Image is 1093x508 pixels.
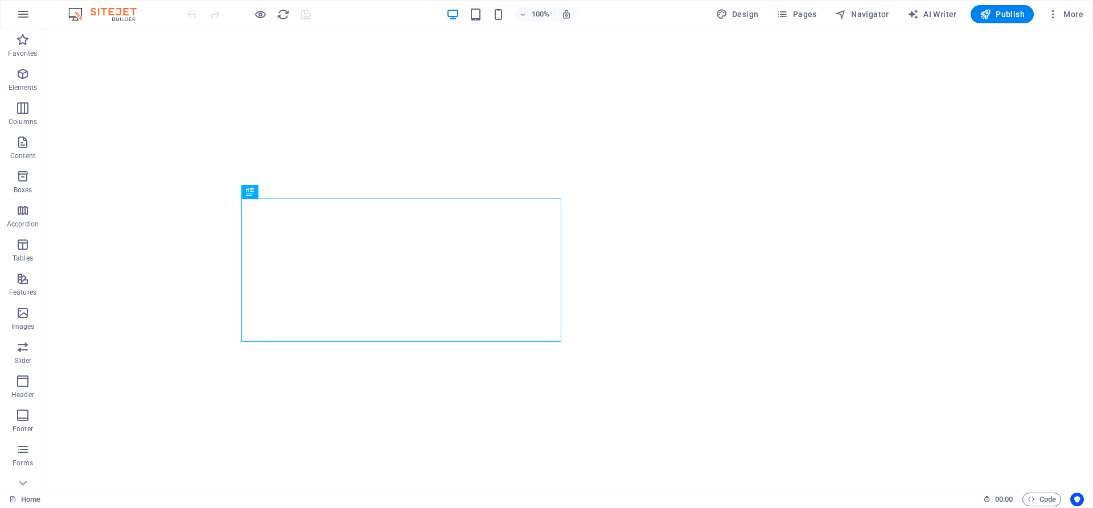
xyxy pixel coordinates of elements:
[1028,493,1056,506] span: Code
[515,7,555,21] button: 100%
[9,493,40,506] a: Click to cancel selection. Double-click to open Pages
[1022,493,1061,506] button: Code
[13,254,33,263] p: Tables
[983,493,1013,506] h6: Session time
[13,424,33,433] p: Footer
[1070,493,1084,506] button: Usercentrics
[13,459,33,468] p: Forms
[712,5,763,23] div: Design (Ctrl+Alt+Y)
[980,9,1025,20] span: Publish
[831,5,894,23] button: Navigator
[712,5,763,23] button: Design
[995,493,1013,506] span: 00 00
[11,322,35,331] p: Images
[1047,9,1083,20] span: More
[835,9,889,20] span: Navigator
[1043,5,1088,23] button: More
[253,7,267,21] button: Click here to leave preview mode and continue editing
[14,356,32,365] p: Slider
[9,288,36,297] p: Features
[532,7,550,21] h6: 100%
[561,9,572,19] i: On resize automatically adjust zoom level to fit chosen device.
[10,151,35,160] p: Content
[772,5,821,23] button: Pages
[9,117,37,126] p: Columns
[776,9,816,20] span: Pages
[277,8,290,21] i: Reload page
[7,220,39,229] p: Accordion
[11,390,34,399] p: Header
[971,5,1034,23] button: Publish
[14,185,32,195] p: Boxes
[276,7,290,21] button: reload
[8,49,37,58] p: Favorites
[65,7,151,21] img: Editor Logo
[1003,495,1005,503] span: :
[9,83,38,92] p: Elements
[716,9,759,20] span: Design
[903,5,961,23] button: AI Writer
[907,9,957,20] span: AI Writer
